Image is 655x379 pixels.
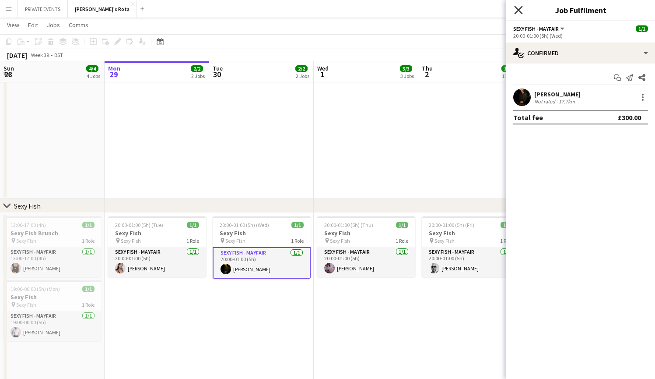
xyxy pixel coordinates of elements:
[191,65,203,72] span: 2/2
[213,64,223,72] span: Tue
[82,286,95,292] span: 1/1
[115,222,163,228] span: 20:00-01:00 (5h) (Tue)
[422,64,433,72] span: Thu
[65,19,92,31] a: Comms
[506,43,655,64] div: Confirmed
[11,286,60,292] span: 19:00-00:00 (5h) (Mon)
[68,0,137,18] button: [PERSON_NAME]'s Rota
[43,19,63,31] a: Jobs
[82,301,95,308] span: 1 Role
[534,98,557,105] div: Not rated
[87,73,100,79] div: 4 Jobs
[501,65,519,72] span: 11/11
[225,237,245,244] span: Sexy Fish
[296,73,309,79] div: 2 Jobs
[4,216,102,277] app-job-card: 13:00-17:00 (4h)1/1Sexy Fish Brunch Sexy Fish1 RoleSEXY FISH - MAYFAIR1/113:00-17:00 (4h)[PERSON_...
[295,65,308,72] span: 2/2
[16,237,36,244] span: Sexy Fish
[291,222,304,228] span: 1/1
[513,32,648,39] div: 20:00-01:00 (5h) (Wed)
[7,21,19,29] span: View
[18,0,68,18] button: PRIVATE EVENTS
[4,311,102,341] app-card-role: SEXY FISH - MAYFAIR1/119:00-00:00 (5h)[PERSON_NAME]
[213,229,311,237] h3: Sexy Fish
[429,222,474,228] span: 20:00-01:00 (5h) (Fri)
[317,216,415,277] app-job-card: 20:00-01:00 (5h) (Thu)1/1Sexy Fish Sexy Fish1 RoleSEXY FISH - MAYFAIR1/120:00-01:00 (5h)[PERSON_N...
[7,51,27,60] div: [DATE]
[500,237,513,244] span: 1 Role
[28,21,38,29] span: Edit
[420,69,433,79] span: 2
[108,64,120,72] span: Mon
[121,237,141,244] span: Sexy Fish
[108,216,206,277] app-job-card: 20:00-01:00 (5h) (Tue)1/1Sexy Fish Sexy Fish1 RoleSEXY FISH - MAYFAIR1/120:00-01:00 (5h)[PERSON_N...
[211,69,223,79] span: 30
[25,19,42,31] a: Edit
[47,21,60,29] span: Jobs
[317,64,329,72] span: Wed
[191,73,205,79] div: 2 Jobs
[4,229,102,237] h3: Sexy Fish Brunch
[557,98,577,105] div: 17.7km
[187,222,199,228] span: 1/1
[316,69,329,79] span: 1
[69,21,88,29] span: Comms
[422,247,520,277] app-card-role: SEXY FISH - MAYFAIR1/120:00-01:00 (5h)[PERSON_NAME]
[107,69,120,79] span: 29
[213,247,311,279] app-card-role: SEXY FISH - MAYFAIR1/120:00-01:00 (5h)[PERSON_NAME]
[82,222,95,228] span: 1/1
[14,202,41,210] div: Sexy Fish
[618,113,641,122] div: £300.00
[513,25,559,32] span: SEXY FISH - MAYFAIR
[4,247,102,277] app-card-role: SEXY FISH - MAYFAIR1/113:00-17:00 (4h)[PERSON_NAME]
[506,4,655,16] h3: Job Fulfilment
[86,65,98,72] span: 4/4
[317,229,415,237] h3: Sexy Fish
[513,113,543,122] div: Total fee
[324,222,373,228] span: 20:00-01:00 (5h) (Thu)
[317,247,415,277] app-card-role: SEXY FISH - MAYFAIR1/120:00-01:00 (5h)[PERSON_NAME]
[108,247,206,277] app-card-role: SEXY FISH - MAYFAIR1/120:00-01:00 (5h)[PERSON_NAME]
[396,222,408,228] span: 1/1
[330,237,350,244] span: Sexy Fish
[4,280,102,341] app-job-card: 19:00-00:00 (5h) (Mon)1/1Sexy Fish Sexy Fish1 RoleSEXY FISH - MAYFAIR1/119:00-00:00 (5h)[PERSON_N...
[513,25,566,32] button: SEXY FISH - MAYFAIR
[400,65,412,72] span: 3/3
[534,90,581,98] div: [PERSON_NAME]
[82,237,95,244] span: 1 Role
[108,229,206,237] h3: Sexy Fish
[502,73,518,79] div: 11 Jobs
[636,25,648,32] span: 1/1
[220,222,269,228] span: 20:00-01:00 (5h) (Wed)
[213,216,311,279] app-job-card: 20:00-01:00 (5h) (Wed)1/1Sexy Fish Sexy Fish1 RoleSEXY FISH - MAYFAIR1/120:00-01:00 (5h)[PERSON_N...
[186,237,199,244] span: 1 Role
[422,216,520,277] app-job-card: 20:00-01:00 (5h) (Fri)1/1Sexy Fish Sexy Fish1 RoleSEXY FISH - MAYFAIR1/120:00-01:00 (5h)[PERSON_N...
[11,222,46,228] span: 13:00-17:00 (4h)
[54,52,63,58] div: BST
[291,237,304,244] span: 1 Role
[434,237,455,244] span: Sexy Fish
[4,293,102,301] h3: Sexy Fish
[400,73,414,79] div: 3 Jobs
[396,237,408,244] span: 1 Role
[2,69,14,79] span: 28
[29,52,51,58] span: Week 39
[4,64,14,72] span: Sun
[16,301,36,308] span: Sexy Fish
[501,222,513,228] span: 1/1
[4,19,23,31] a: View
[422,229,520,237] h3: Sexy Fish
